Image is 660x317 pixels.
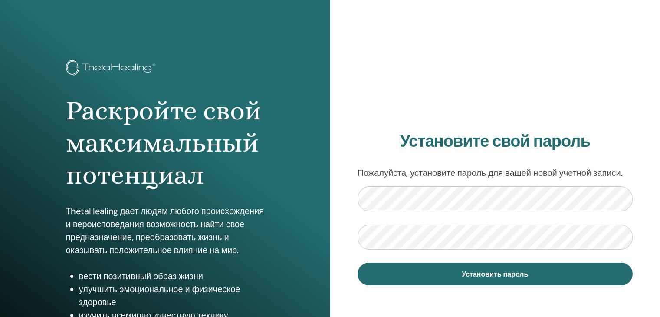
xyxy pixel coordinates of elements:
[66,95,261,191] font: Раскройте свой максимальный потенциал
[79,284,240,308] font: улучшить эмоциональное и физическое здоровье
[79,271,203,282] font: вести позитивный образ жизни
[66,205,264,256] font: ThetaHealing дает людям любого происхождения и вероисповедания возможность найти свое предназначе...
[358,167,623,178] font: Пожалуйста, установите пароль для вашей новой учетной записи.
[400,130,590,152] font: Установите свой пароль
[358,263,633,285] button: Установить пароль
[462,270,528,279] font: Установить пароль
